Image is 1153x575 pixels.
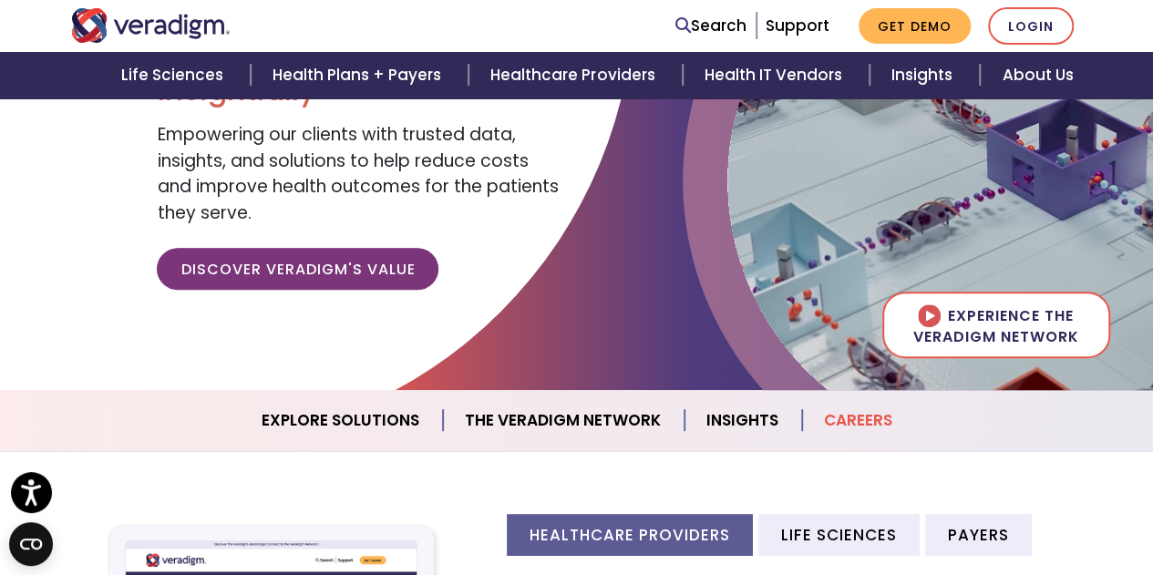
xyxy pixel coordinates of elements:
[157,122,558,225] span: Empowering our clients with trusted data, insights, and solutions to help reduce costs and improv...
[251,52,468,98] a: Health Plans + Payers
[675,14,746,38] a: Search
[507,514,753,555] li: Healthcare Providers
[99,52,251,98] a: Life Sciences
[980,52,1095,98] a: About Us
[988,7,1074,45] a: Login
[443,397,685,444] a: The Veradigm Network
[683,52,870,98] a: Health IT Vendors
[157,248,438,290] a: Discover Veradigm's Value
[859,8,971,44] a: Get Demo
[766,15,829,36] a: Support
[802,397,914,444] a: Careers
[240,397,443,444] a: Explore Solutions
[157,38,562,108] h1: Transforming Health, Insightfully®
[9,522,53,566] button: Open CMP widget
[758,514,920,555] li: Life Sciences
[468,52,682,98] a: Healthcare Providers
[803,444,1131,553] iframe: Drift Chat Widget
[71,8,231,43] img: Veradigm logo
[685,397,802,444] a: Insights
[870,52,980,98] a: Insights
